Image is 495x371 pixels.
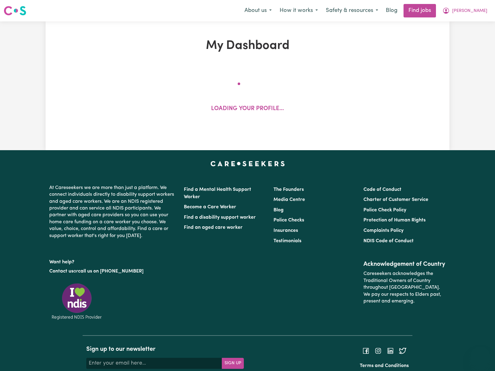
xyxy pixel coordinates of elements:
[399,348,406,353] a: Follow Careseekers on Twitter
[86,346,244,353] h2: Sign up to our newsletter
[362,348,370,353] a: Follow Careseekers on Facebook
[363,268,446,307] p: Careseekers acknowledges the Traditional Owners of Country throughout [GEOGRAPHIC_DATA]. We pay o...
[322,4,382,17] button: Safety & resources
[222,358,244,369] button: Subscribe
[274,197,305,202] a: Media Centre
[86,358,222,369] input: Enter your email here...
[452,8,487,14] span: [PERSON_NAME]
[184,187,251,199] a: Find a Mental Health Support Worker
[274,228,298,233] a: Insurances
[49,265,177,277] p: or
[240,4,276,17] button: About us
[210,161,285,166] a: Careseekers home page
[374,348,382,353] a: Follow Careseekers on Instagram
[274,187,304,192] a: The Founders
[184,205,236,210] a: Become a Care Worker
[360,363,409,368] a: Terms and Conditions
[4,5,26,16] img: Careseekers logo
[276,4,322,17] button: How it works
[49,269,73,274] a: Contact us
[363,218,426,223] a: Protection of Human Rights
[274,218,304,223] a: Police Checks
[404,4,436,17] a: Find jobs
[387,348,394,353] a: Follow Careseekers on LinkedIn
[363,228,404,233] a: Complaints Policy
[211,105,284,113] p: Loading your profile...
[274,208,284,213] a: Blog
[363,187,401,192] a: Code of Conduct
[382,4,401,17] a: Blog
[49,182,177,242] p: At Careseekers we are more than just a platform. We connect individuals directly to disability su...
[78,269,143,274] a: call us on [PHONE_NUMBER]
[438,4,491,17] button: My Account
[49,256,177,265] p: Want help?
[363,197,428,202] a: Charter of Customer Service
[363,239,414,243] a: NDIS Code of Conduct
[363,208,406,213] a: Police Check Policy
[363,261,446,268] h2: Acknowledgement of Country
[471,347,490,366] iframe: Button to launch messaging window
[274,239,301,243] a: Testimonials
[184,225,243,230] a: Find an aged care worker
[49,282,104,321] img: Registered NDIS provider
[184,215,256,220] a: Find a disability support worker
[117,39,378,53] h1: My Dashboard
[4,4,26,18] a: Careseekers logo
